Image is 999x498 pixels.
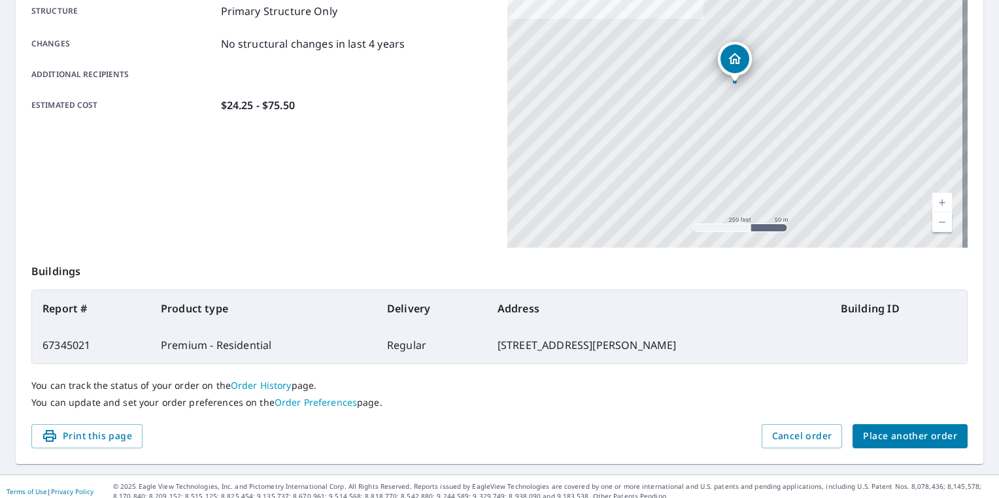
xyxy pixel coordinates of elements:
p: You can update and set your order preferences on the page. [31,397,968,408]
td: [STREET_ADDRESS][PERSON_NAME] [487,327,830,363]
th: Delivery [377,290,487,327]
td: Regular [377,327,487,363]
p: Primary Structure Only [221,3,337,19]
p: Buildings [31,248,968,290]
p: You can track the status of your order on the page. [31,380,968,391]
p: $24.25 - $75.50 [221,97,295,113]
span: Print this page [42,428,132,444]
button: Print this page [31,424,143,448]
th: Address [487,290,830,327]
button: Place another order [853,424,968,448]
th: Building ID [830,290,967,327]
span: Place another order [863,428,957,444]
a: Order History [231,379,292,391]
p: Additional recipients [31,69,216,80]
a: Terms of Use [7,487,47,496]
p: | [7,488,93,495]
th: Product type [150,290,377,327]
button: Cancel order [762,424,843,448]
p: No structural changes in last 4 years [221,36,405,52]
td: 67345021 [32,327,150,363]
th: Report # [32,290,150,327]
p: Changes [31,36,216,52]
p: Estimated cost [31,97,216,113]
p: Structure [31,3,216,19]
a: Current Level 17, Zoom Out [932,212,952,232]
a: Privacy Policy [51,487,93,496]
td: Premium - Residential [150,327,377,363]
span: Cancel order [772,428,832,444]
a: Current Level 17, Zoom In [932,193,952,212]
div: Dropped pin, building 1, Residential property, 895 Birch Dr Arlington, NE 68002 [718,42,752,82]
a: Order Preferences [275,396,357,408]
